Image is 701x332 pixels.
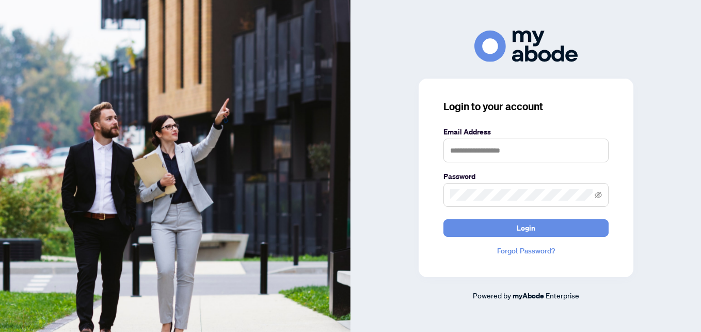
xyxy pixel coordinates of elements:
span: Login [517,220,535,236]
button: Login [443,219,609,237]
span: Powered by [473,291,511,300]
label: Email Address [443,126,609,138]
img: ma-logo [474,31,578,62]
label: Password [443,171,609,182]
a: Forgot Password? [443,245,609,256]
span: Enterprise [546,291,579,300]
h3: Login to your account [443,99,609,114]
a: myAbode [513,290,544,301]
span: eye-invisible [595,191,602,199]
